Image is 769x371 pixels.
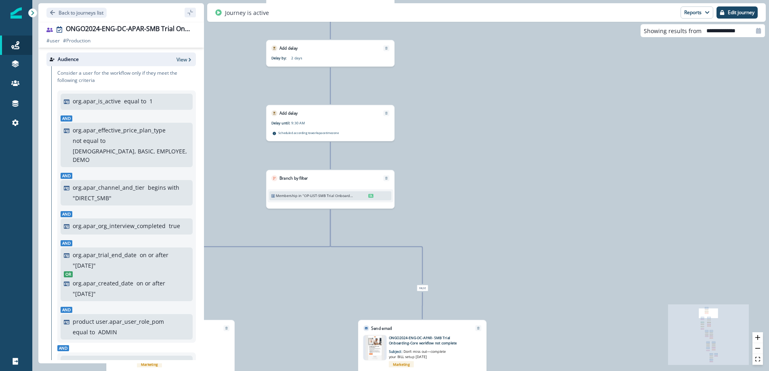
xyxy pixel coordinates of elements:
[389,349,446,359] span: Don’t miss out—complete your BILL setup [DATE]
[73,194,111,202] p: " DIRECT_SMB "
[644,27,702,35] p: Showing results from
[278,130,339,135] p: Scheduled according to workspace timezone
[73,251,137,259] p: org.apar_trial_end_date
[61,211,72,217] span: And
[266,40,395,67] div: Add delayRemoveDelay by:2 days
[170,210,330,284] g: Edge from 16af98ef-403c-4c53-8acf-bde9d47d5037 to node-edge-label71d34b74-3673-46a4-9830-e57d5e02...
[98,328,117,336] p: ADMIN
[366,335,384,360] img: email asset unavailable
[73,261,96,270] p: " [DATE] "
[73,289,96,298] p: " [DATE] "
[752,332,763,343] button: zoom in
[271,120,292,126] p: Delay until:
[185,8,196,17] button: sidebar collapse toggle
[149,97,153,105] p: 1
[63,37,90,44] p: # Production
[303,193,353,199] p: "OP-LIST-SMB Trial Onboarding - Core Steps"
[73,279,133,287] p: org.apar_created_date
[61,307,72,313] span: And
[59,9,103,16] p: Back to journeys list
[64,271,73,277] span: Or
[107,359,123,367] p: not in
[73,317,164,326] p: product user.apar_user_role_pom
[752,343,763,354] button: zoom out
[368,194,373,197] span: DL
[57,345,69,351] span: And
[137,279,165,287] p: on or after
[279,110,298,116] p: Add delay
[752,354,763,365] button: fit view
[291,55,354,61] p: 2 days
[279,45,298,51] p: Add delay
[73,147,187,164] p: [DEMOGRAPHIC_DATA], BASIC, EMPLOYEE, DEMO
[46,37,60,44] p: # user
[169,222,180,230] p: true
[417,285,428,291] span: False
[73,183,145,192] p: org.apar_channel_and_tier
[371,325,392,331] p: Send email
[271,55,292,61] p: Delay by:
[58,56,79,63] p: Audience
[148,183,179,192] p: begins with
[276,193,297,199] p: Membership
[61,240,72,246] span: And
[73,126,166,134] p: org.apar_effective_price_plan_type
[279,175,308,181] p: Branch by filter
[125,359,179,367] p: "OP-Suppression"
[176,56,187,63] p: View
[57,69,196,84] p: Consider a user for the workflow only if they meet the following criteria
[137,361,162,367] span: Marketing
[225,8,269,17] p: Journey is active
[389,346,452,359] p: Subject:
[11,7,22,19] img: Inflection
[266,170,395,209] div: Branch by filterRemoveMembershipin"OP-LIST-SMB Trial Onboarding - Core Steps"DL
[73,222,166,230] p: org.apar_org_interview_completed
[389,361,414,367] span: Marketing
[140,251,168,259] p: on or after
[681,6,713,19] button: Reports
[124,97,146,105] p: equal to
[61,115,72,122] span: And
[137,335,217,346] p: ONGO2024-ENG-DC-APAR- SMB Trial Onboarding-Completed Core Workflow
[389,335,469,346] p: ONGO2024-ENG-DC-APAR- SMB Trial Onboarding-Core workflow not complete
[330,210,422,284] g: Edge from 16af98ef-403c-4c53-8acf-bde9d47d5037 to node-edge-label6c6ae7c8-5ac4-40ea-ad5a-af87820c...
[61,173,72,179] span: And
[728,10,754,15] p: Edit journey
[176,56,193,63] button: View
[374,285,471,291] div: False
[123,285,219,291] div: True
[291,120,354,126] p: 9:30 AM
[66,25,193,34] div: ONGO2024-ENG-DC-APAR-SMB Trial Onboarding Users
[266,105,395,141] div: Add delayRemoveDelay until:9:30 AMScheduled according toworkspacetimezone
[73,136,105,145] p: not equal to
[46,8,107,18] button: Go back
[298,193,302,199] p: in
[71,359,106,367] p: Membership
[716,6,758,19] button: Edit journey
[73,97,121,105] p: org.apar_is_active
[73,328,95,336] p: equal to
